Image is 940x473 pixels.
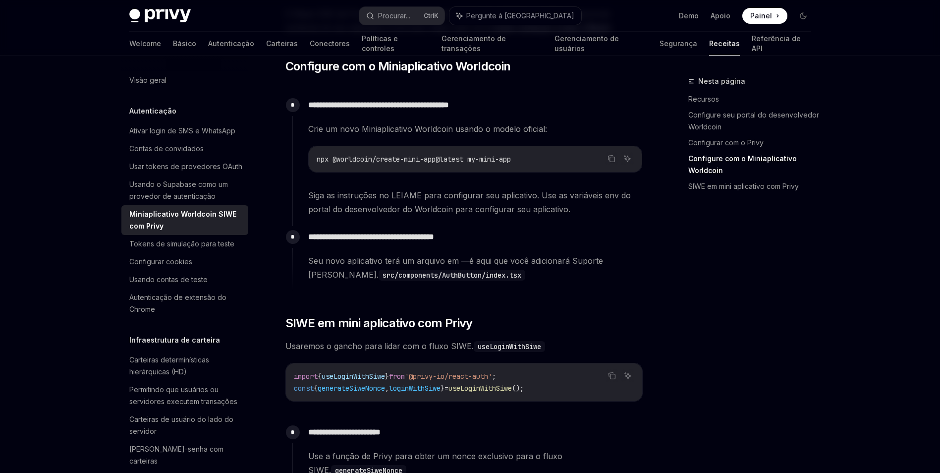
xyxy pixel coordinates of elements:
[121,140,248,158] a: Contas de convidados
[308,122,642,136] span: Crie um novo Miniaplicativo Worldcoin usando o modelo oficial:
[660,39,697,49] font: Segurança
[129,74,166,86] div: Visão geral
[121,381,248,411] a: Permitindo que usuários ou servidores executem transações
[621,369,634,382] button: Pergunte à IA
[121,253,248,271] a: Configurar cookies
[310,32,350,56] a: Conectores
[308,256,603,280] font: Seu novo aplicativo terá um arquivo em —é aqui que você adicionará Suporte [PERSON_NAME].
[554,34,647,54] font: Gerenciamento de usuários
[129,32,161,56] a: Welcome
[129,125,235,137] div: Ativar login de SMS e WhatsApp
[711,11,730,21] a: Apoio
[266,32,298,56] a: Carteiras
[129,161,242,173] div: Usar tokens de provedores OAuth
[294,384,314,393] span: const
[322,372,385,381] span: useLoginWithSiwe
[294,372,318,381] span: import
[606,369,618,382] button: Copie o conteúdo do bloco de código
[129,274,208,286] div: Usando contas de teste
[474,341,545,352] code: useLoginWithSiwe
[405,372,492,381] span: '@privy-io/react-auth'
[173,39,196,49] font: Básico
[688,151,819,178] a: Configure com o Miniaplicativo Worldcoin
[121,235,248,253] a: Tokens de simulação para teste
[389,384,441,393] span: loginWithSiwe
[129,143,204,155] div: Contas de convidados
[121,440,248,470] a: [PERSON_NAME]-senha com carteiras
[688,107,819,135] a: Configure seu portal do desenvolvedor Worldcoin
[385,372,389,381] span: }
[362,34,430,54] font: Políticas e controles
[266,39,298,49] font: Carteiras
[129,354,242,378] div: Carteiras determinísticas hierárquicas (HD)
[121,205,248,235] a: Miniaplicativo Worldcoin SIWE com Privy
[750,11,772,21] span: Painel
[121,122,248,140] a: Ativar login de SMS e WhatsApp
[314,384,318,393] span: {
[449,7,581,25] button: Pergunte à [GEOGRAPHIC_DATA]
[554,32,647,56] a: Gerenciamento de usuários
[129,39,161,49] font: Welcome
[310,39,350,49] font: Conectores
[121,289,248,318] a: Autenticação de extensão do Chrome
[129,256,192,268] div: Configurar cookies
[688,91,819,107] a: Recursos
[208,39,254,49] font: Autenticação
[679,11,699,21] a: Demo
[389,372,405,381] span: from
[308,188,642,216] span: Siga as instruções no LEIAME para configurar seu aplicativo. Use as variáveis env do portal do de...
[121,176,248,205] a: Usando o Supabase como um provedor de autenticação
[698,75,745,87] span: Nesta página
[742,8,787,24] a: Painel
[129,292,242,315] div: Autenticação de extensão do Chrome
[442,34,543,54] font: Gerenciamento de transações
[621,152,634,165] button: Pergunte à IA
[318,372,322,381] span: {
[448,384,512,393] span: useLoginWithSiwe
[121,351,248,381] a: Carteiras determinísticas hierárquicas (HD)
[795,8,811,24] button: Alternar modo escuro
[129,443,242,467] div: [PERSON_NAME]-senha com carteiras
[121,271,248,289] a: Usando contas de teste
[129,414,242,437] div: Carteiras de usuário do lado do servidor
[121,71,248,89] a: Visão geral
[129,384,242,408] div: Permitindo que usuários ou servidores executem transações
[444,384,448,393] span: =
[317,155,511,164] span: npx @worldcoin/create-mini-app@latest my-mini-app
[441,384,444,393] span: }
[512,384,524,393] span: ();
[752,34,811,54] font: Referência de API
[385,384,389,393] span: ,
[379,270,525,281] code: src/components/AuthButton/index.tsx
[173,32,196,56] a: Básico
[709,39,740,49] font: Receitas
[492,372,496,381] span: ;
[362,32,430,56] a: Políticas e controles
[688,135,819,151] a: Configurar com o Privy
[688,178,819,194] a: SIWE em mini aplicativo com Privy
[752,32,811,56] a: Referência de API
[129,238,234,250] div: Tokens de simulação para teste
[121,411,248,440] a: Carteiras de usuário do lado do servidor
[129,178,242,202] div: Usando o Supabase como um provedor de autenticação
[208,32,254,56] a: Autenticação
[129,208,242,232] div: Miniaplicativo Worldcoin SIWE com Privy
[660,32,697,56] a: Segurança
[378,10,410,22] div: Procurar...
[605,152,618,165] button: Copie o conteúdo do bloco de código
[129,9,191,23] img: logotipo escuro
[709,32,740,56] a: Receitas
[466,11,574,21] span: Pergunte à [GEOGRAPHIC_DATA]
[318,384,385,393] span: generateSiweNonce
[285,341,474,351] font: Usaremos o gancho para lidar com o fluxo SIWE.
[359,7,444,25] button: Procurar...CtrlK
[121,158,248,176] a: Usar tokens de provedores OAuth
[285,59,511,74] span: Configure com o Miniaplicativo Worldcoin
[129,334,220,346] h5: Infraestrutura de carteira
[129,105,176,117] h5: Autenticação
[424,12,439,20] span: Ctrl K
[285,315,473,331] span: SIWE em mini aplicativo com Privy
[442,32,543,56] a: Gerenciamento de transações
